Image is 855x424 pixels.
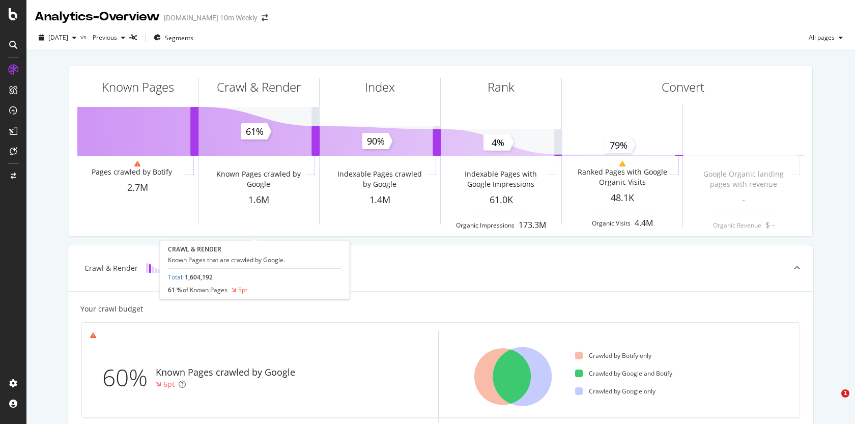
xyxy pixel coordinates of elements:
div: Crawled by Google and Botify [575,369,672,378]
span: of Known Pages [183,286,227,295]
div: Organic Impressions [456,221,515,230]
div: Indexable Pages crawled by Google [334,169,425,189]
span: 2025 Sep. 19th [48,33,68,42]
div: Known Pages that are crawled by Google. [168,256,341,264]
span: Segments [165,34,193,42]
div: Known Pages crawled by Google [213,169,304,189]
div: Known Pages [102,78,174,96]
span: All pages [805,33,835,42]
div: Index [365,78,395,96]
div: Analytics - Overview [35,8,160,25]
div: Crawled by Google only [575,387,655,395]
button: All pages [805,30,847,46]
div: 1.4M [320,193,440,207]
button: Segments [150,30,197,46]
div: : [168,273,213,282]
span: Previous [89,33,117,42]
div: 60% [102,361,156,394]
div: 5pt [238,286,247,295]
div: Indexable Pages with Google Impressions [455,169,546,189]
div: 2.7M [77,181,198,194]
div: 6pt [163,379,175,389]
button: [DATE] [35,30,80,46]
span: 1 [841,389,849,398]
div: Pages crawled by Botify [92,167,172,177]
button: Previous [89,30,129,46]
span: 1,604,192 [185,273,213,282]
div: 61.0K [441,193,561,207]
div: 173.3M [519,219,546,231]
img: block-icon [146,263,162,273]
div: CRAWL & RENDER [168,245,341,253]
div: Your crawl budget [80,304,143,314]
iframe: Intercom live chat [820,389,845,414]
div: Known Pages crawled by Google [156,366,295,379]
a: Total [168,273,182,282]
div: arrow-right-arrow-left [262,14,268,21]
div: Crawled by Botify only [575,351,651,360]
div: Rank [488,78,515,96]
span: vs [80,33,89,41]
div: [DOMAIN_NAME] 10m Weekly [164,13,258,23]
div: Crawl & Render [84,263,138,273]
div: 1.6M [198,193,319,207]
div: Crawl & Render [217,78,301,96]
div: 61 % [168,286,227,295]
